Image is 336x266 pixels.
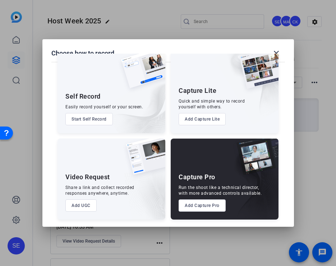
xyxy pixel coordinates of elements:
img: capture-lite.png [234,52,279,96]
img: ugc-content.png [121,139,165,182]
h1: Choose how to record [51,49,114,58]
img: capture-pro.png [231,139,279,182]
div: Share a link and collect recorded responses anywhere, anytime. [65,185,134,196]
img: embarkstudio-capture-lite.png [214,52,279,124]
div: Quick and simple way to record yourself with others. [179,98,245,110]
div: Easily record yourself or your screen. [65,104,143,110]
div: Capture Pro [179,173,215,181]
div: Run the shoot like a technical director, with more advanced controls available. [179,185,262,196]
button: Add Capture Pro [179,199,226,212]
div: Video Request [65,173,110,181]
button: Add Capture Lite [179,113,226,125]
button: Add UGC [65,199,97,212]
mat-icon: close [272,49,281,58]
div: Capture Lite [179,86,216,95]
img: embarkstudio-ugc-content.png [124,161,165,220]
div: Self Record [65,92,101,101]
img: embarkstudio-self-record.png [103,68,165,133]
button: Start Self Record [65,113,113,125]
img: self-record.png [116,52,165,95]
img: embarkstudio-capture-pro.png [225,148,279,220]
